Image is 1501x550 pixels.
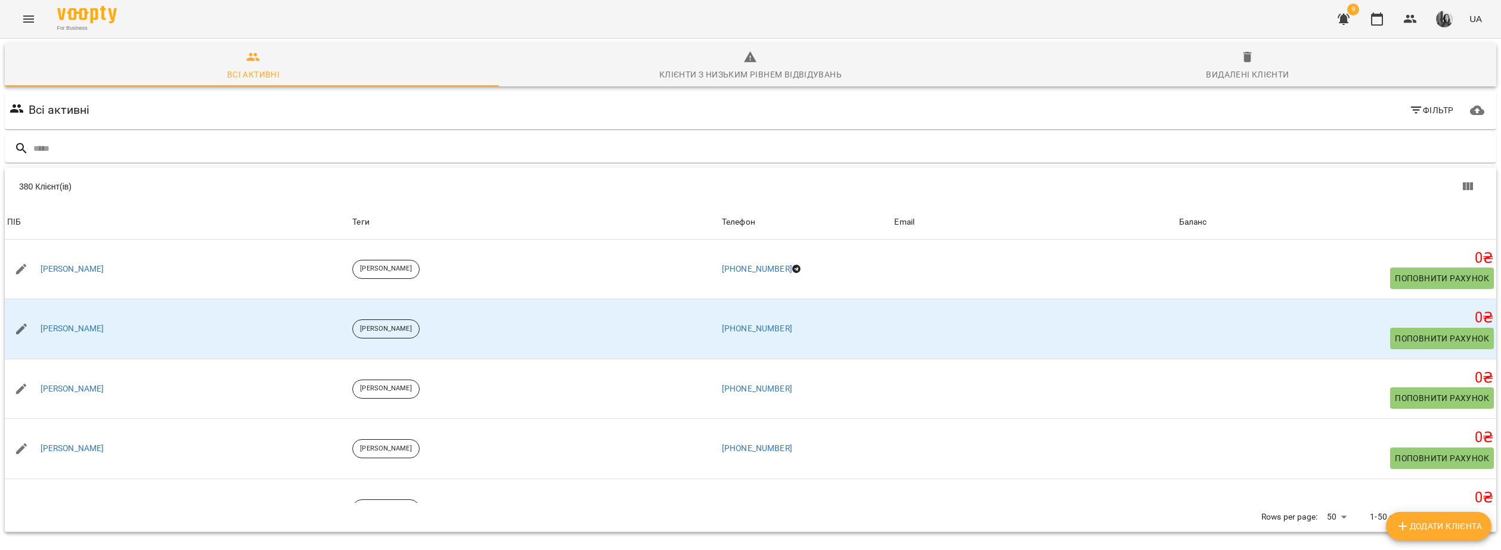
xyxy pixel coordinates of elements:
div: [PERSON_NAME] [352,499,419,518]
p: [PERSON_NAME] [360,384,411,394]
span: UA [1469,13,1482,25]
div: [PERSON_NAME] [352,260,419,279]
span: ПІБ [7,215,348,229]
a: [PERSON_NAME] [41,263,104,275]
div: Видалені клієнти [1206,67,1289,82]
button: Додати клієнта [1386,512,1491,540]
button: Поповнити рахунок [1390,448,1494,469]
span: For Business [57,24,117,32]
div: Sort [722,215,755,229]
h5: 0 ₴ [1179,369,1494,387]
p: [PERSON_NAME] [360,444,411,454]
span: Поповнити рахунок [1395,451,1489,465]
button: Поповнити рахунок [1390,387,1494,409]
p: 1-50 of 380 [1370,511,1413,523]
span: Email [894,215,1174,229]
div: 380 Клієнт(ів) [19,181,762,192]
div: Всі активні [227,67,280,82]
div: Клієнти з низьким рівнем відвідувань [659,67,842,82]
h5: 0 ₴ [1179,309,1494,327]
img: 4144a380afaf68178b6f9e7a5f73bbd4.png [1436,11,1453,27]
a: [PERSON_NAME] [41,383,104,395]
button: Поповнити рахунок [1390,268,1494,289]
span: Поповнити рахунок [1395,271,1489,285]
div: Теги [352,215,717,229]
a: [PHONE_NUMBER] [722,443,792,453]
div: ПІБ [7,215,21,229]
button: UA [1465,8,1487,30]
p: [PERSON_NAME] [360,264,411,274]
p: Rows per page: [1261,511,1317,523]
button: Показати колонки [1453,172,1482,201]
p: [PERSON_NAME] [360,324,411,334]
span: Телефон [722,215,890,229]
span: Поповнити рахунок [1395,391,1489,405]
div: Sort [894,215,914,229]
button: Фільтр [1404,100,1459,121]
a: [PHONE_NUMBER] [722,324,792,333]
div: 50 [1322,508,1351,526]
div: Телефон [722,215,755,229]
h5: 0 ₴ [1179,428,1494,447]
div: Sort [1179,215,1207,229]
a: [PHONE_NUMBER] [722,384,792,393]
span: Фільтр [1409,103,1454,117]
h5: 0 ₴ [1179,249,1494,268]
img: Voopty Logo [57,6,117,23]
div: Email [894,215,914,229]
span: Баланс [1179,215,1494,229]
div: Sort [7,215,21,229]
div: [PERSON_NAME] [352,380,419,399]
h6: Всі активні [29,101,90,119]
div: [PERSON_NAME] [352,439,419,458]
button: Поповнити рахунок [1390,328,1494,349]
div: [PERSON_NAME] [352,319,419,338]
span: 9 [1347,4,1359,15]
h5: 0 ₴ [1179,489,1494,507]
div: Table Toolbar [5,167,1496,206]
div: Баланс [1179,215,1207,229]
button: Next Page [1453,503,1482,532]
span: Додати клієнта [1395,519,1482,533]
button: Menu [14,5,43,33]
a: [PERSON_NAME] [41,323,104,335]
span: Поповнити рахунок [1395,331,1489,346]
a: [PHONE_NUMBER] [722,264,792,274]
a: [PERSON_NAME] [41,443,104,455]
